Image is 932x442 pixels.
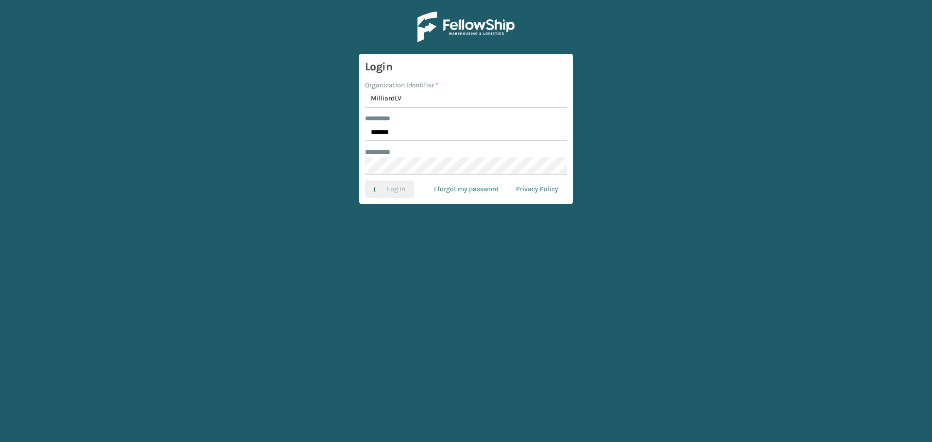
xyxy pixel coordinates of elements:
[507,180,567,198] a: Privacy Policy
[365,180,414,198] button: Log In
[365,80,438,90] label: Organization Identifier
[417,12,515,42] img: Logo
[425,180,507,198] a: I forgot my password
[365,60,567,74] h3: Login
